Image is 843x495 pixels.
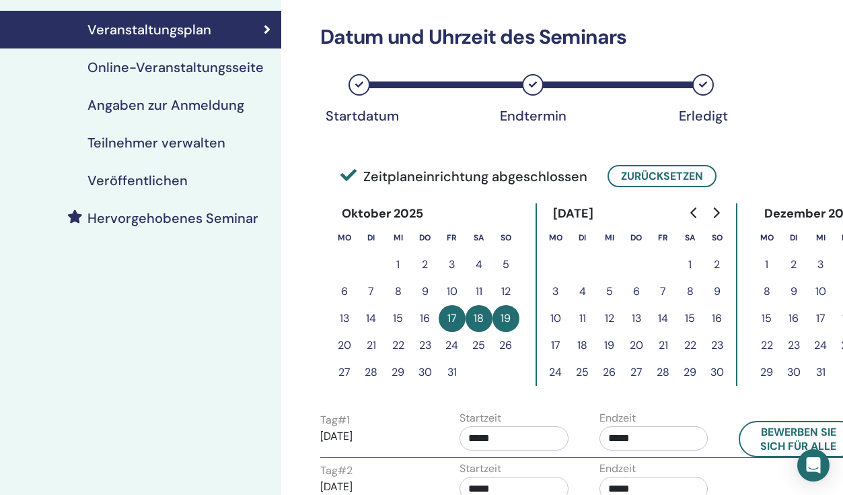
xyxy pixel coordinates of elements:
button: Go to previous month [684,199,705,226]
button: 2 [412,251,439,278]
button: 31 [807,359,834,386]
button: 11 [569,305,596,332]
label: Startzeit [460,461,501,477]
th: Freitag [650,224,677,251]
button: 5 [596,278,623,305]
button: 24 [542,359,569,386]
button: 12 [596,305,623,332]
th: Mittwoch [385,224,412,251]
th: Mittwoch [596,224,623,251]
button: 29 [385,359,412,386]
button: 17 [439,305,466,332]
button: 11 [466,278,492,305]
div: Startdatum [326,108,393,124]
button: Go to next month [705,199,727,226]
div: Erledigt [669,108,737,124]
div: Endtermin [499,108,566,124]
button: 5 [492,251,519,278]
button: 15 [385,305,412,332]
button: 18 [466,305,492,332]
button: 27 [331,359,358,386]
button: 10 [439,278,466,305]
div: Open Intercom Messenger [797,449,830,482]
th: Montag [331,224,358,251]
button: 10 [542,305,569,332]
div: Oktober 2025 [331,203,435,224]
span: Zeitplaneinrichtung abgeschlossen [340,166,587,187]
button: 20 [331,332,358,359]
th: Donnerstag [623,224,650,251]
th: Montag [542,224,569,251]
th: Samstag [677,224,704,251]
button: 14 [358,305,385,332]
button: 16 [704,305,731,332]
button: 1 [677,251,704,278]
button: 28 [358,359,385,386]
h4: Hervorgehobenes Seminar [87,210,258,226]
label: Endzeit [599,461,636,477]
th: Freitag [439,224,466,251]
button: 8 [385,278,412,305]
button: 18 [569,332,596,359]
p: [DATE] [320,479,429,495]
button: 31 [439,359,466,386]
button: 7 [358,278,385,305]
h4: Veröffentlichen [87,172,188,189]
button: 23 [704,332,731,359]
button: 29 [754,359,780,386]
label: Endzeit [599,410,636,426]
button: 24 [439,332,466,359]
button: 9 [704,278,731,305]
label: Tag # 2 [320,463,353,479]
th: Dienstag [358,224,385,251]
th: Donnerstag [412,224,439,251]
button: 21 [650,332,677,359]
button: 30 [780,359,807,386]
button: 15 [677,305,704,332]
button: Zurücksetzen [608,165,717,187]
button: 1 [385,251,412,278]
button: 30 [412,359,439,386]
button: 17 [542,332,569,359]
button: 22 [385,332,412,359]
button: 9 [412,278,439,305]
button: 20 [623,332,650,359]
button: 19 [596,332,623,359]
div: [DATE] [542,203,605,224]
button: 7 [650,278,677,305]
button: 30 [704,359,731,386]
h4: Angaben zur Anmeldung [87,97,244,113]
button: 25 [569,359,596,386]
th: Montag [754,224,780,251]
button: 15 [754,305,780,332]
button: 26 [596,359,623,386]
button: 24 [807,332,834,359]
button: 19 [492,305,519,332]
button: 8 [754,278,780,305]
button: 22 [754,332,780,359]
th: Dienstag [569,224,596,251]
button: 3 [439,251,466,278]
label: Tag # 1 [320,412,350,428]
button: 22 [677,332,704,359]
button: 4 [569,278,596,305]
button: 14 [650,305,677,332]
button: 17 [807,305,834,332]
button: 6 [623,278,650,305]
button: 3 [542,278,569,305]
th: Samstag [466,224,492,251]
button: 27 [623,359,650,386]
th: Sonntag [704,224,731,251]
button: 6 [331,278,358,305]
button: 13 [623,305,650,332]
button: 3 [807,251,834,278]
p: [DATE] [320,428,429,444]
button: 23 [780,332,807,359]
button: 8 [677,278,704,305]
button: 26 [492,332,519,359]
th: Sonntag [492,224,519,251]
th: Dienstag [780,224,807,251]
button: 23 [412,332,439,359]
button: 9 [780,278,807,305]
button: 29 [677,359,704,386]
